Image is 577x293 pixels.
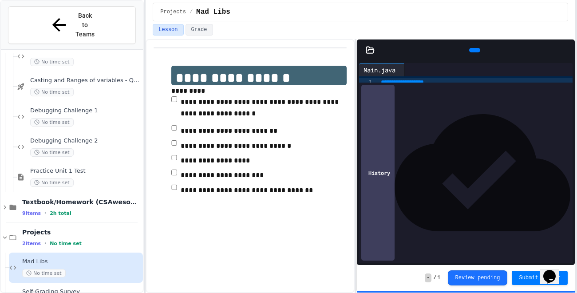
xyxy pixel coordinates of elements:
[359,65,400,75] div: Main.java
[30,88,74,96] span: No time set
[361,85,395,261] div: History
[44,210,46,217] span: •
[30,148,74,157] span: No time set
[160,8,186,16] span: Projects
[30,178,74,187] span: No time set
[22,228,141,236] span: Projects
[30,107,141,115] span: Debugging Challenge 1
[75,11,95,39] span: Back to Teams
[437,274,440,281] span: 1
[425,273,431,282] span: -
[512,271,568,285] button: Submit Answer
[519,274,561,281] span: Submit Answer
[22,210,41,216] span: 9 items
[22,241,41,246] span: 2 items
[359,78,374,87] div: 1
[540,257,568,284] iframe: chat widget
[30,77,141,84] span: Casting and Ranges of variables - Quiz
[50,241,82,246] span: No time set
[22,269,66,277] span: No time set
[359,63,405,76] div: Main.java
[196,7,230,17] span: Mad Libs
[30,137,141,145] span: Debugging Challenge 2
[190,8,193,16] span: /
[22,198,141,206] span: Textbook/Homework (CSAwesome)
[8,6,136,44] button: Back to Teams
[153,24,183,36] button: Lesson
[44,240,46,247] span: •
[30,58,74,66] span: No time set
[448,270,508,285] button: Review pending
[30,118,74,127] span: No time set
[186,24,213,36] button: Grade
[30,167,141,175] span: Practice Unit 1 Test
[433,274,436,281] span: /
[22,258,141,265] span: Mad Libs
[50,210,71,216] span: 2h total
